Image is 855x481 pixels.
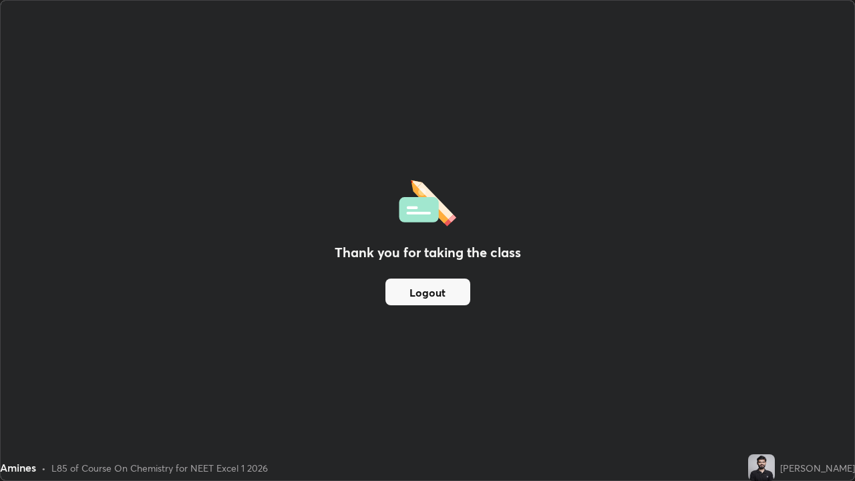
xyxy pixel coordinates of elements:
div: L85 of Course On Chemistry for NEET Excel 1 2026 [51,461,268,475]
div: • [41,461,46,475]
img: offlineFeedback.1438e8b3.svg [399,176,456,226]
img: 0c83c29822bb4980a4694bc9a4022f43.jpg [748,454,775,481]
h2: Thank you for taking the class [335,243,521,263]
div: [PERSON_NAME] [780,461,855,475]
button: Logout [385,279,470,305]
